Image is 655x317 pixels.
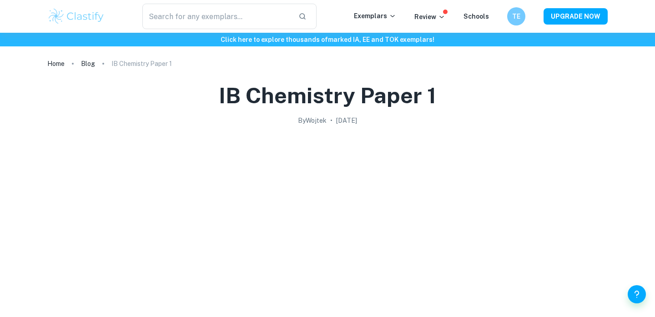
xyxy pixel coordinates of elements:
p: • [330,116,333,126]
button: Help and Feedback [628,285,646,303]
img: Clastify logo [47,7,105,25]
button: UPGRADE NOW [544,8,608,25]
a: Schools [464,13,489,20]
h2: By Wojtek [298,116,327,126]
input: Search for any exemplars... [142,4,291,29]
button: TE [507,7,525,25]
h6: Click here to explore thousands of marked IA, EE and TOK exemplars ! [2,35,653,45]
h6: TE [511,11,522,21]
p: IB Chemistry Paper 1 [111,59,172,69]
a: Home [47,57,65,70]
p: Review [414,12,445,22]
p: Exemplars [354,11,396,21]
h1: IB Chemistry Paper 1 [219,81,436,110]
img: IB Chemistry Paper 1 cover image [146,129,509,311]
h2: [DATE] [336,116,357,126]
a: Blog [81,57,95,70]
